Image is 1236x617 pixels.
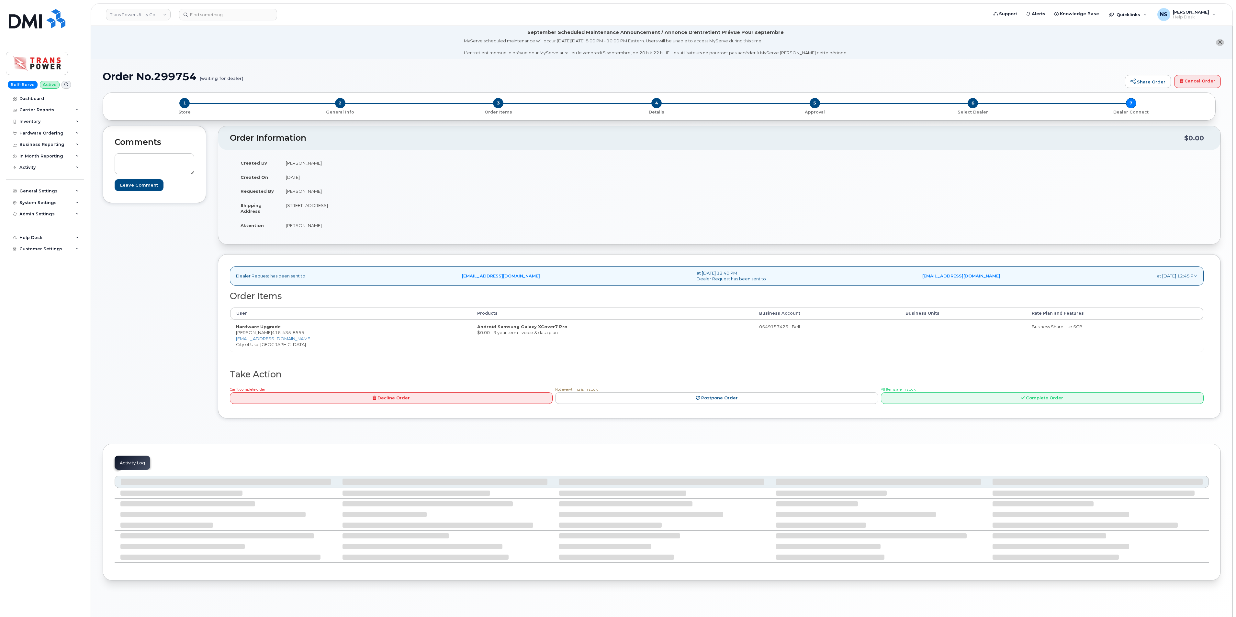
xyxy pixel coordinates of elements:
[236,324,281,329] strong: Hardware Upgrade
[1125,75,1171,88] a: Share Order
[281,330,291,335] span: 435
[115,138,194,147] h2: Comments
[477,324,567,329] strong: Android Samsung Galaxy XCover7 Pro
[419,108,578,115] a: 3 Order Items
[578,108,736,115] a: 4 Details
[922,273,1000,279] a: [EMAIL_ADDRESS][DOMAIN_NAME]
[236,336,311,341] a: [EMAIL_ADDRESS][DOMAIN_NAME]
[230,266,1204,286] div: Dealer Request has been sent to at [DATE] 12:40 PM Dealer Request has been sent to at [DATE] 12:4...
[230,370,1204,379] h2: Take Action
[241,189,274,194] strong: Requested By
[280,218,714,233] td: [PERSON_NAME]
[280,198,714,218] td: [STREET_ADDRESS]
[230,291,1204,301] h2: Order Items
[738,109,891,115] p: Approval
[241,203,262,214] strong: Shipping Address
[1184,132,1204,144] div: $0.00
[230,387,265,392] span: Can't complete order
[103,71,1122,82] h1: Order No.299754
[1216,39,1224,46] button: close notification
[881,392,1204,404] a: Complete Order
[651,98,662,108] span: 4
[968,98,978,108] span: 6
[111,109,259,115] p: Store
[471,308,754,319] th: Products
[280,170,714,184] td: [DATE]
[280,184,714,198] td: [PERSON_NAME]
[471,319,754,352] td: $0.00 - 3 year term - voice & data plan
[261,108,420,115] a: 2 General Info
[422,109,575,115] p: Order Items
[894,108,1052,115] a: 6 Select Dealer
[881,387,916,392] span: All Items are in stock
[291,330,304,335] span: 8555
[264,109,417,115] p: General Info
[108,108,261,115] a: 1 Store
[230,134,1184,143] h2: Order Information
[580,109,733,115] p: Details
[241,223,264,228] strong: Attention
[900,308,1026,319] th: Business Units
[753,308,899,319] th: Business Account
[493,98,503,108] span: 3
[1026,308,1203,319] th: Rate Plan and Features
[555,392,878,404] a: Postpone Order
[1174,75,1221,88] a: Cancel Order
[753,319,899,352] td: 0549157425 - Bell
[464,38,848,56] div: MyServe scheduled maintenance will occur [DATE][DATE] 8:00 PM - 10:00 PM Eastern. Users will be u...
[280,156,714,170] td: [PERSON_NAME]
[555,387,598,392] span: Not everything is in stock
[200,71,243,81] small: (waiting for dealer)
[230,308,471,319] th: User
[462,273,540,279] a: [EMAIL_ADDRESS][DOMAIN_NAME]
[335,98,345,108] span: 2
[241,175,268,180] strong: Created On
[896,109,1050,115] p: Select Dealer
[115,179,163,191] input: Leave Comment
[736,108,894,115] a: 5 Approval
[230,319,471,352] td: [PERSON_NAME] City of Use: [GEOGRAPHIC_DATA]
[230,392,553,404] a: Decline Order
[1026,319,1203,352] td: Business Share Lite 5GB
[241,160,267,166] strong: Created By
[527,29,784,36] div: September Scheduled Maintenance Announcement / Annonce D'entretient Prévue Pour septembre
[179,98,190,108] span: 1
[810,98,820,108] span: 5
[272,330,304,335] span: 416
